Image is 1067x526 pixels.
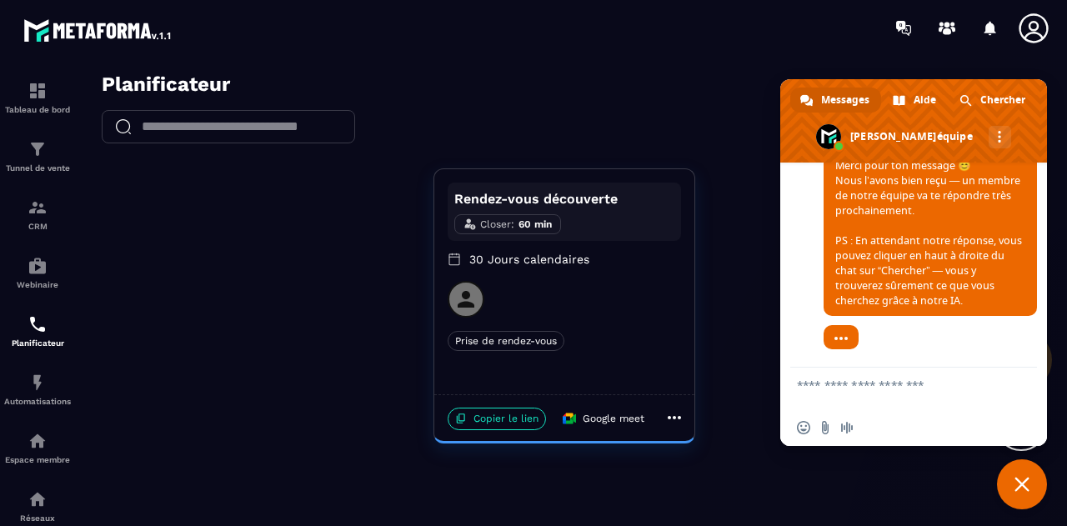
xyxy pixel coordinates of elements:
img: logo [23,15,173,45]
p: Closer : [402,144,436,159]
span: Prise de rendez-vous [370,261,485,276]
a: Chercher [949,88,1037,113]
img: automations [28,256,48,276]
span: Envoyer un fichier [819,421,832,434]
a: Aide [883,88,948,113]
p: 30 Jours calendaires [369,178,603,195]
span: Merci pour ton message 😊 Nous l’avons bien reçu — un membre de notre équipe va te répondre très p... [835,158,1022,308]
a: Messages [790,88,881,113]
span: Message audio [840,421,854,434]
a: automationsautomationsWebinaire [4,243,71,302]
p: Copier le lien [369,335,468,358]
p: Tableau de bord [4,105,71,114]
p: Google meet [474,334,576,358]
span: Insérer un emoji [797,421,810,434]
a: automationsautomationsAutomatisations [4,360,71,418]
img: social-network [28,489,48,509]
a: Fermer le chat [997,459,1047,509]
img: automations [28,373,48,393]
button: Créer un événement [724,38,902,71]
span: Messages [821,88,869,113]
a: formationformationTableau de bord [4,68,71,127]
textarea: Entrez votre message... [797,368,997,409]
a: schedulerschedulerPlanificateur [4,302,71,360]
p: Rendez-vous découverte [376,117,596,137]
img: formation [28,139,48,159]
img: automations [28,431,48,451]
p: Webinaire [4,280,71,289]
a: automationsautomationsEspace membre [4,418,71,477]
div: Prise de rendez-vous [369,258,486,278]
a: formationformationCRM [4,185,71,243]
a: formationformationTunnel de vente [4,127,71,185]
span: Aide [914,88,936,113]
p: 60 min [440,144,473,159]
img: formation [28,81,48,101]
p: Automatisations [4,397,71,406]
img: formation [28,198,48,218]
p: CRM [4,222,71,231]
span: Chercher [980,88,1025,113]
p: Espace membre [4,455,71,464]
p: Tunnel de vente [4,163,71,173]
img: scheduler [28,314,48,334]
p: Planificateur [4,338,71,348]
